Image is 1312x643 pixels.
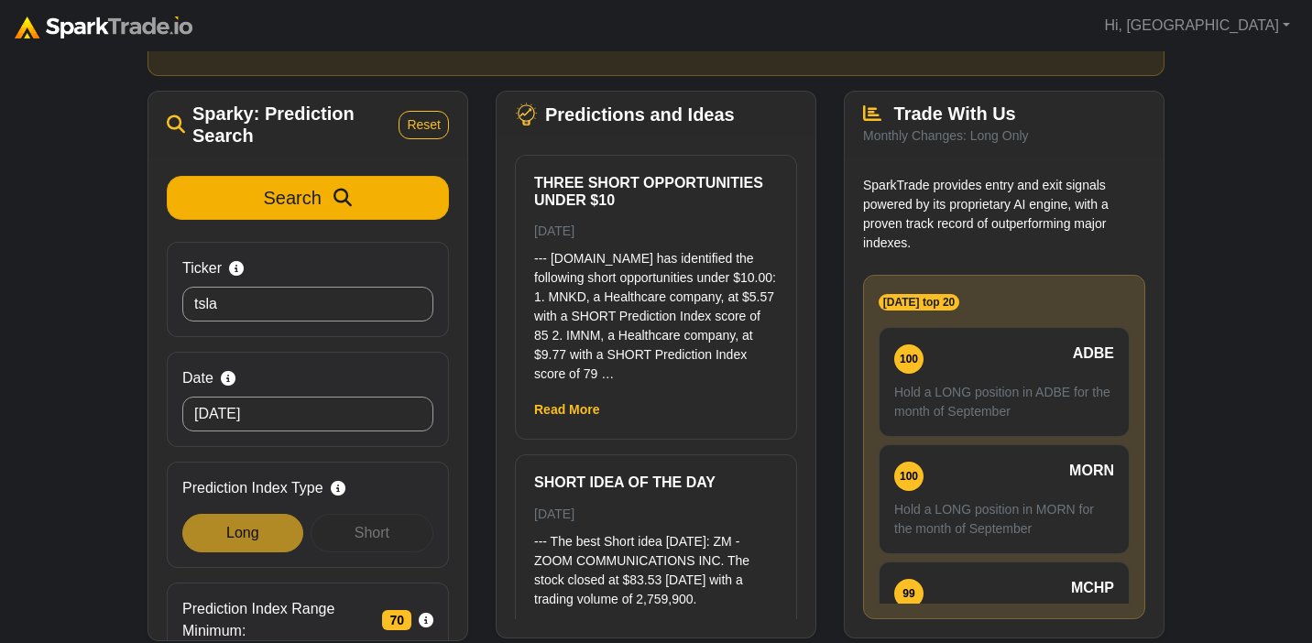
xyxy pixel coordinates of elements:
[311,514,433,552] div: Short
[182,477,323,499] span: Prediction Index Type
[182,598,375,642] span: Prediction Index Range Minimum:
[534,402,600,417] a: Read More
[894,579,924,608] div: 99
[894,104,1016,124] span: Trade With Us
[879,327,1130,437] a: 100 ADBE Hold a LONG position in ADBE for the month of September
[894,383,1114,421] p: Hold a LONG position in ADBE for the month of September
[355,525,389,540] span: Short
[1069,460,1114,482] span: MORN
[894,500,1114,539] p: Hold a LONG position in MORN for the month of September
[534,174,778,384] a: Three Short Opportunities Under $10 [DATE] --- [DOMAIN_NAME] has identified the following short o...
[182,287,433,321] input: Leave empty for all
[545,104,735,125] span: Predictions and Ideas
[534,174,778,209] h6: Three Short Opportunities Under $10
[15,16,192,38] img: sparktrade.png
[182,367,213,389] span: Date
[1073,343,1114,365] span: ADBE
[534,532,778,609] p: --- The best Short idea [DATE]: ZM - ZOOM COMMUNICATIONS INC. The stock closed at $83.53 [DATE] w...
[534,474,778,491] h6: Short Idea of the Day
[182,514,303,552] div: Long
[894,344,924,374] div: 100
[863,128,1029,143] small: Monthly Changes: Long Only
[264,188,322,208] span: Search
[167,176,449,220] button: Search
[1071,577,1114,599] span: MCHP
[534,507,574,521] small: [DATE]
[192,103,399,147] span: Sparky: Prediction Search
[1097,7,1297,44] a: Hi, [GEOGRAPHIC_DATA]
[182,257,222,279] span: Ticker
[894,462,924,491] div: 100
[879,294,959,311] span: [DATE] top 20
[879,444,1130,554] a: 100 MORN Hold a LONG position in MORN for the month of September
[534,223,574,238] small: [DATE]
[382,610,411,630] span: 70
[399,111,449,139] button: Reset
[226,525,259,540] span: Long
[863,176,1145,253] p: SparkTrade provides entry and exit signals powered by its proprietary AI engine, with a proven tr...
[534,474,778,608] a: Short Idea of the Day [DATE] --- The best Short idea [DATE]: ZM - ZOOM COMMUNICATIONS INC. The st...
[534,249,778,384] p: --- [DOMAIN_NAME] has identified the following short opportunities under $10.00: 1. MNKD, a Healt...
